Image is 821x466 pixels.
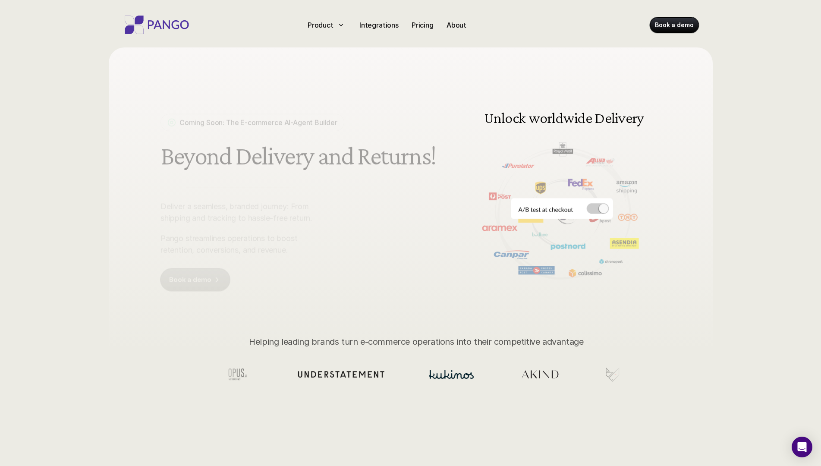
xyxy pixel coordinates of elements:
[463,91,661,290] img: Delivery and shipping management software doing A/B testing at the checkout for different carrier...
[650,17,698,33] a: Book a demo
[482,110,646,126] h3: Unlock worldwide Delivery
[160,233,327,256] p: Pango streamlines operations to boost retention, conversions, and revenue.
[447,20,466,30] p: About
[792,437,812,457] div: Open Intercom Messenger
[472,184,485,197] img: Back Arrow
[169,275,211,284] p: Book a demo
[160,268,230,291] a: Book a demo
[655,21,693,29] p: Book a demo
[359,20,399,30] p: Integrations
[408,18,437,32] a: Pricing
[308,20,333,30] p: Product
[160,201,327,224] p: Deliver a seamless, branded journey: From shipping and tracking to hassle-free return.
[179,117,337,128] p: Coming Soon: The E-commerce AI-Agent Builder
[412,20,434,30] p: Pricing
[639,184,652,197] button: Next
[639,184,652,197] img: Next Arrow
[356,18,402,32] a: Integrations
[160,142,439,170] h1: Beyond Delivery and Returns!
[443,18,470,32] a: About
[472,184,485,197] button: Previous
